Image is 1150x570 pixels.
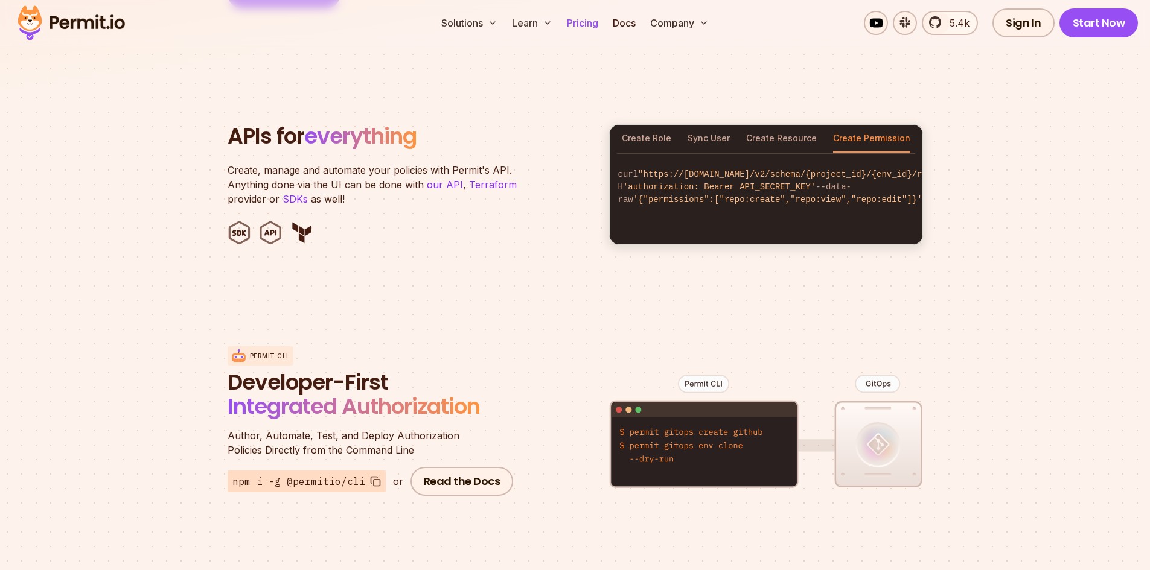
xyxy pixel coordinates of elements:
span: everything [304,121,417,151]
img: Permit logo [12,2,130,43]
button: npm i -g @permitio/cli [228,470,386,492]
span: 'authorization: Bearer API_SECRET_KEY' [623,182,816,192]
button: Create Resource [746,125,817,153]
a: our API [427,179,463,191]
button: Create Role [622,125,671,153]
button: Learn [507,11,557,35]
code: curl -H --data-raw [610,159,922,216]
span: '{"permissions":["repo:create","repo:view","repo:edit"]}' [633,195,922,204]
p: Policies Directly from the Command Line [228,428,517,457]
a: Read the Docs [410,467,514,496]
p: Permit CLI [250,352,289,361]
button: Company [645,11,714,35]
h2: APIs for [228,124,595,148]
a: Sign In [992,8,1055,37]
a: SDKs [283,193,308,205]
span: 5.4k [942,16,970,30]
a: Terraform [469,179,517,191]
button: Sync User [688,125,730,153]
button: Solutions [436,11,502,35]
div: or [393,474,403,489]
p: Create, manage and automate your policies with Permit's API. Anything done via the UI can be done... [228,163,529,206]
a: Docs [608,11,640,35]
span: Developer-First [228,370,517,394]
a: Pricing [562,11,603,35]
a: Start Now [1059,8,1139,37]
span: npm i -g @permitio/cli [232,474,365,489]
span: Integrated Authorization [228,391,480,422]
button: Create Permission [833,125,910,153]
span: "https://[DOMAIN_NAME]/v2/schema/{project_id}/{env_id}/roles/admin/permissions" [638,169,1039,179]
a: 5.4k [922,11,978,35]
span: Author, Automate, Test, and Deploy Authorization [228,428,517,443]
